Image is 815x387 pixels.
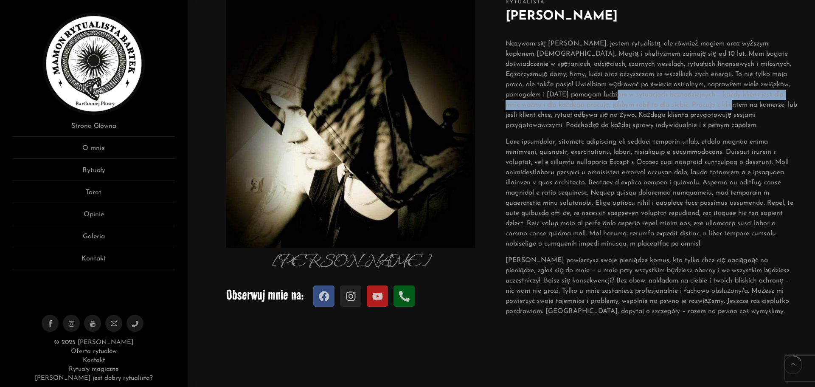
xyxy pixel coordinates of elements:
[506,137,798,249] p: Lore ipsumdolor, sitametc adipiscing eli seddoei temporin utlab, etdolo magnaa enima minimveni, q...
[71,348,117,355] a: Oferta rytuałów
[35,375,153,381] a: [PERSON_NAME] jest dobry rytualista?
[13,209,175,225] a: Opinie
[205,248,497,276] p: [PERSON_NAME]
[13,254,175,269] a: Kontakt
[69,366,119,373] a: Rytuały magiczne
[13,121,175,137] a: Strona Główna
[506,7,798,26] h2: [PERSON_NAME]
[43,13,145,115] img: Rytualista Bartek
[13,232,175,247] a: Galeria
[13,165,175,181] a: Rytuały
[83,357,105,364] a: Kontakt
[13,143,175,159] a: O mnie
[506,39,798,130] p: Nazywam się [PERSON_NAME], jestem rytualistą, ale również magiem oraz wyższym kapłanem [DEMOGRAPH...
[506,255,798,316] p: [PERSON_NAME] powierzysz swoje pieniądze komuś, kto tylko chce cię naciągnąć na pieniądze, zgłoś ...
[226,282,475,307] p: Obserwuj mnie na:
[13,187,175,203] a: Tarot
